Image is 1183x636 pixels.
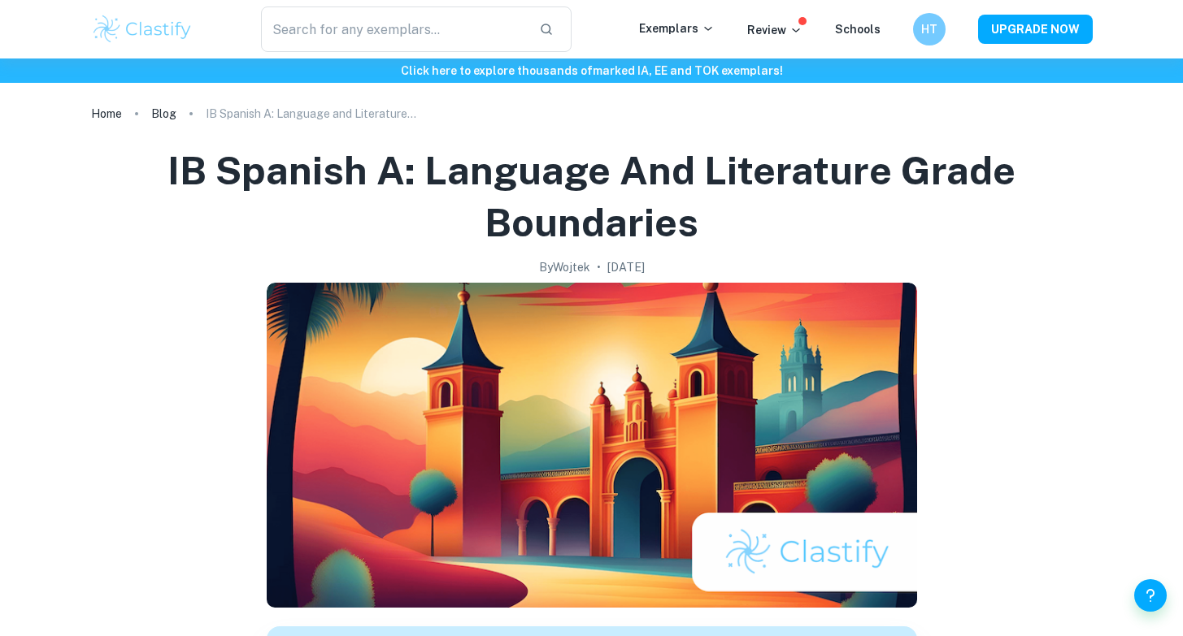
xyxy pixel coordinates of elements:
a: Schools [835,23,881,36]
button: HT [913,13,946,45]
a: Home [91,102,122,125]
h1: IB Spanish A: Language and Literature Grade Boundaries [111,145,1073,249]
p: • [597,258,601,276]
p: Review [747,21,802,39]
h2: [DATE] [607,258,645,276]
button: UPGRADE NOW [978,15,1093,44]
h6: Click here to explore thousands of marked IA, EE and TOK exemplars ! [3,62,1180,80]
a: Blog [151,102,176,125]
img: IB Spanish A: Language and Literature Grade Boundaries cover image [267,283,917,608]
input: Search for any exemplars... [261,6,527,52]
button: Help and Feedback [1134,579,1167,612]
p: IB Spanish A: Language and Literature Grade Boundaries [206,105,417,123]
img: Clastify logo [91,13,194,45]
p: Exemplars [639,19,715,37]
h2: By Wojtek [539,258,590,276]
h6: HT [920,20,938,38]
